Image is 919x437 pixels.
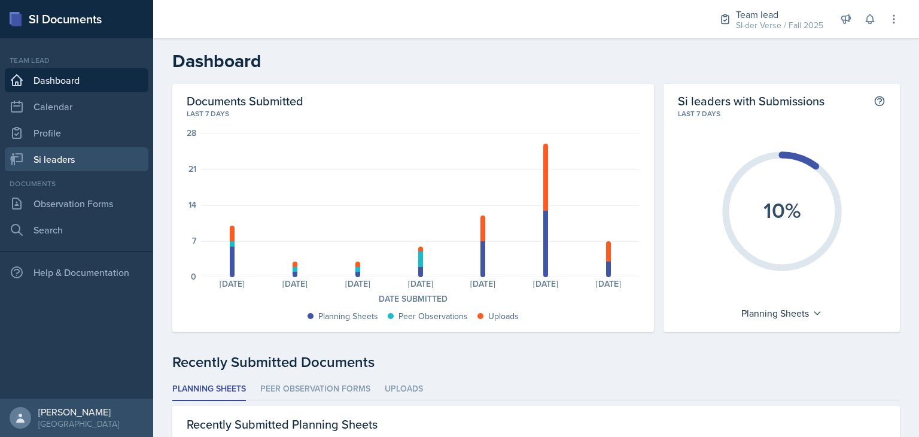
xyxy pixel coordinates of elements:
li: Peer Observation Forms [260,378,370,401]
li: Uploads [385,378,423,401]
div: 0 [191,272,196,281]
div: [DATE] [201,280,264,288]
div: [DATE] [452,280,515,288]
div: Planning Sheets [735,304,828,323]
div: Date Submitted [187,293,640,305]
div: Documents [5,178,148,189]
a: Profile [5,121,148,145]
h2: Si leaders with Submissions [678,93,824,108]
div: Recently Submitted Documents [172,351,900,373]
h2: Documents Submitted [187,93,640,108]
text: 10% [763,195,801,226]
div: [DATE] [327,280,389,288]
div: SI-der Verse / Fall 2025 [736,19,823,32]
a: Si leaders [5,147,148,171]
a: Observation Forms [5,192,148,216]
div: [DATE] [389,280,452,288]
div: [DATE] [264,280,327,288]
div: [PERSON_NAME] [38,406,119,418]
a: Calendar [5,95,148,119]
div: Uploads [488,310,519,323]
div: Last 7 days [678,108,885,119]
div: Team lead [5,55,148,66]
div: Peer Observations [398,310,468,323]
div: 28 [187,129,196,137]
div: Planning Sheets [318,310,378,323]
div: Help & Documentation [5,260,148,284]
a: Dashboard [5,68,148,92]
div: [DATE] [515,280,577,288]
div: 14 [188,201,196,209]
h2: Dashboard [172,50,900,72]
a: Search [5,218,148,242]
div: Last 7 days [187,108,640,119]
li: Planning Sheets [172,378,246,401]
div: [GEOGRAPHIC_DATA] [38,418,119,430]
div: Team lead [736,7,823,22]
div: 7 [192,236,196,245]
div: 21 [188,165,196,173]
div: [DATE] [577,280,640,288]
